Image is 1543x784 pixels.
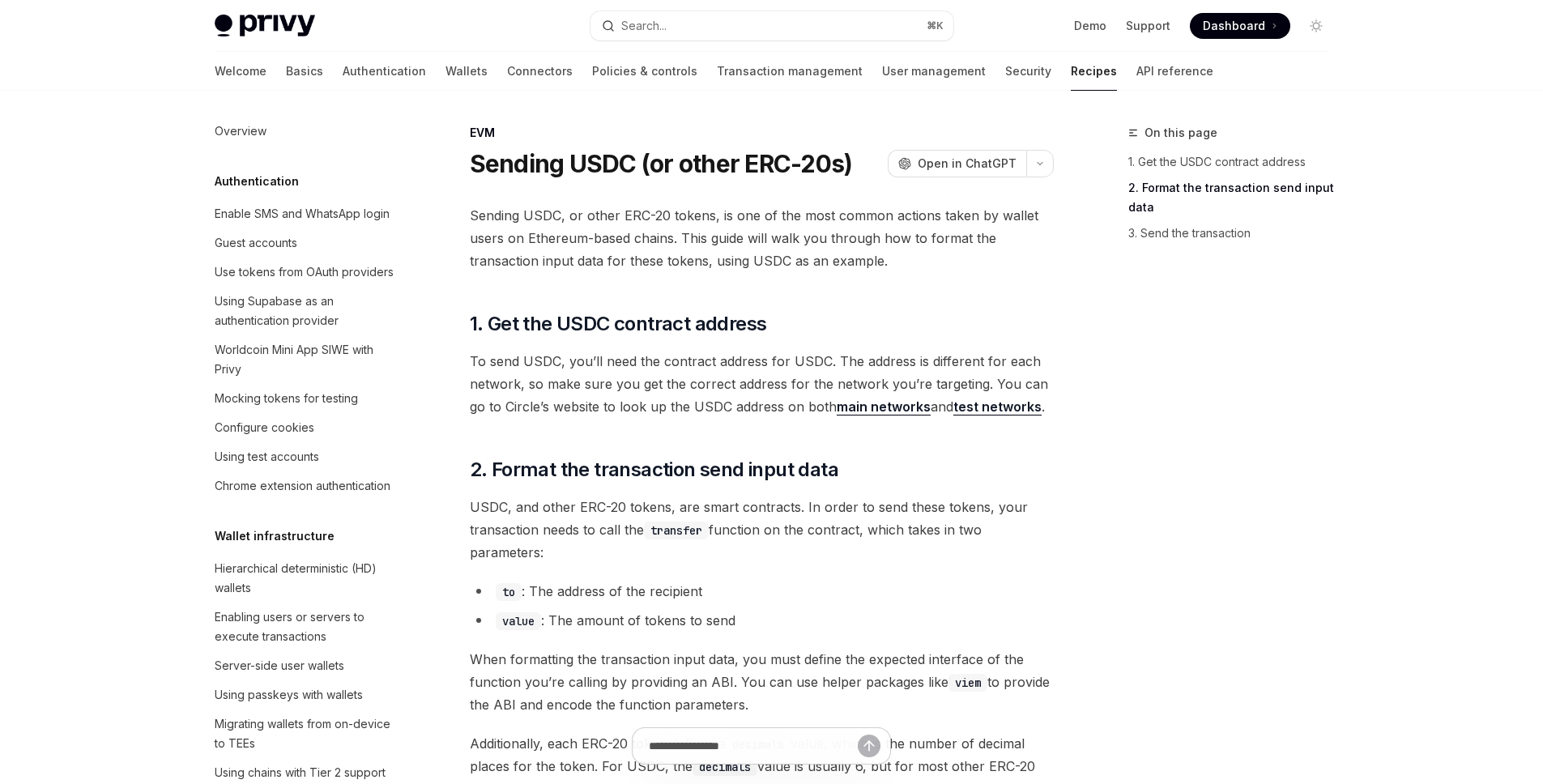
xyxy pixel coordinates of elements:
[202,471,409,501] a: Chrome extension authentication
[202,442,409,471] a: Using test accounts
[215,607,399,646] div: Enabling users or servers to execute transactions
[470,204,1054,272] span: Sending USDC, or other ERC-20 tokens, is one of the most common actions taken by wallet users on ...
[1136,52,1213,91] a: API reference
[1128,175,1342,220] a: 2. Format the transaction send input data
[1203,18,1265,34] span: Dashboard
[202,554,409,603] a: Hierarchical deterministic (HD) wallets
[1074,18,1106,34] a: Demo
[470,125,1054,141] div: EVM
[202,709,409,758] a: Migrating wallets from on-device to TEEs
[470,350,1054,418] span: To send USDC, you’ll need the contract address for USDC. The address is different for each networ...
[202,287,409,335] a: Using Supabase as an authentication provider
[470,457,838,483] span: 2. Format the transaction send input data
[215,204,390,224] div: Enable SMS and WhatsApp login
[882,52,986,91] a: User management
[215,15,315,37] img: light logo
[470,496,1054,564] span: USDC, and other ERC-20 tokens, are smart contracts. In order to send these tokens, your transacti...
[215,418,314,437] div: Configure cookies
[470,580,1054,603] li: : The address of the recipient
[927,19,944,32] span: ⌘ K
[858,735,880,757] button: Send message
[1126,18,1170,34] a: Support
[1303,13,1329,39] button: Toggle dark mode
[1144,123,1217,143] span: On this page
[202,117,409,146] a: Overview
[215,763,386,782] div: Using chains with Tier 2 support
[1128,220,1342,246] a: 3. Send the transaction
[215,389,358,408] div: Mocking tokens for testing
[649,728,858,764] input: Ask a question...
[592,52,697,91] a: Policies & controls
[888,150,1026,177] button: Open in ChatGPT
[202,258,409,287] a: Use tokens from OAuth providers
[215,685,363,705] div: Using passkeys with wallets
[202,413,409,442] a: Configure cookies
[343,52,426,91] a: Authentication
[215,52,266,91] a: Welcome
[286,52,323,91] a: Basics
[470,149,853,178] h1: Sending USDC (or other ERC-20s)
[918,156,1017,172] span: Open in ChatGPT
[621,16,667,36] div: Search...
[215,656,344,675] div: Server-side user wallets
[202,603,409,651] a: Enabling users or servers to execute transactions
[507,52,573,91] a: Connectors
[202,384,409,413] a: Mocking tokens for testing
[202,335,409,384] a: Worldcoin Mini App SIWE with Privy
[1190,13,1290,39] a: Dashboard
[496,583,522,601] code: to
[1128,149,1342,175] a: 1. Get the USDC contract address
[215,121,266,141] div: Overview
[202,199,409,228] a: Enable SMS and WhatsApp login
[215,476,390,496] div: Chrome extension authentication
[215,233,297,253] div: Guest accounts
[470,648,1054,716] span: When formatting the transaction input data, you must define the expected interface of the functio...
[215,559,399,598] div: Hierarchical deterministic (HD) wallets
[215,292,399,330] div: Using Supabase as an authentication provider
[953,398,1042,415] a: test networks
[470,311,767,337] span: 1. Get the USDC contract address
[202,651,409,680] a: Server-side user wallets
[215,262,394,282] div: Use tokens from OAuth providers
[948,674,987,692] code: viem
[590,11,953,40] button: Search...⌘K
[445,52,488,91] a: Wallets
[215,340,399,379] div: Worldcoin Mini App SIWE with Privy
[215,526,335,546] h5: Wallet infrastructure
[215,172,299,191] h5: Authentication
[1071,52,1117,91] a: Recipes
[470,609,1054,632] li: : The amount of tokens to send
[215,714,399,753] div: Migrating wallets from on-device to TEEs
[717,52,863,91] a: Transaction management
[202,680,409,709] a: Using passkeys with wallets
[215,447,319,467] div: Using test accounts
[837,398,931,415] a: main networks
[202,228,409,258] a: Guest accounts
[1005,52,1051,91] a: Security
[496,612,541,630] code: value
[644,522,709,539] code: transfer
